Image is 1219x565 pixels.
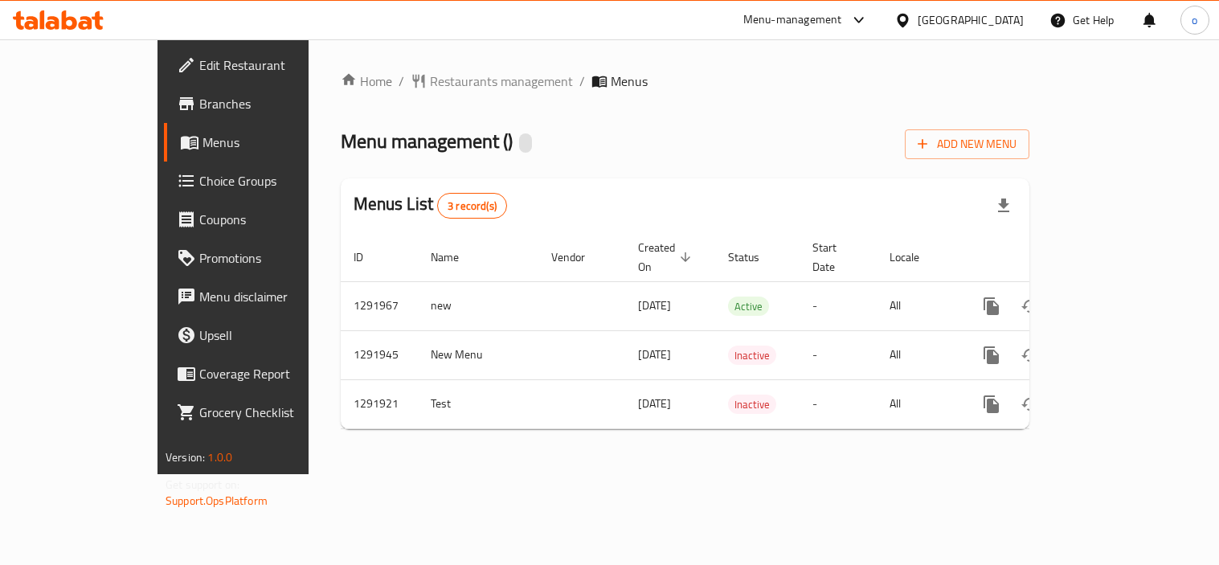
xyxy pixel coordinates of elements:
[399,72,404,91] li: /
[354,192,507,219] h2: Menus List
[1011,336,1049,375] button: Change Status
[164,200,361,239] a: Coupons
[418,379,538,428] td: Test
[164,84,361,123] a: Branches
[728,346,776,365] span: Inactive
[164,316,361,354] a: Upsell
[959,233,1139,282] th: Actions
[166,447,205,468] span: Version:
[199,403,348,422] span: Grocery Checklist
[743,10,842,30] div: Menu-management
[728,297,769,316] div: Active
[812,238,857,276] span: Start Date
[164,46,361,84] a: Edit Restaurant
[972,336,1011,375] button: more
[1011,385,1049,424] button: Change Status
[341,379,418,428] td: 1291921
[728,395,776,414] span: Inactive
[164,277,361,316] a: Menu disclaimer
[877,379,959,428] td: All
[164,354,361,393] a: Coverage Report
[418,330,538,379] td: New Menu
[341,281,418,330] td: 1291967
[199,248,348,268] span: Promotions
[611,72,648,91] span: Menus
[728,297,769,316] span: Active
[202,133,348,152] span: Menus
[638,344,671,365] span: [DATE]
[430,72,573,91] span: Restaurants management
[800,330,877,379] td: -
[164,239,361,277] a: Promotions
[918,11,1024,29] div: [GEOGRAPHIC_DATA]
[164,123,361,162] a: Menus
[984,186,1023,225] div: Export file
[207,447,232,468] span: 1.0.0
[638,238,696,276] span: Created On
[354,248,384,267] span: ID
[728,346,776,365] div: Inactive
[728,248,780,267] span: Status
[418,281,538,330] td: new
[800,379,877,428] td: -
[1011,287,1049,325] button: Change Status
[341,72,1029,91] nav: breadcrumb
[164,393,361,432] a: Grocery Checklist
[638,295,671,316] span: [DATE]
[199,55,348,75] span: Edit Restaurant
[199,287,348,306] span: Menu disclaimer
[199,325,348,345] span: Upsell
[341,72,392,91] a: Home
[800,281,877,330] td: -
[166,490,268,511] a: Support.OpsPlatform
[411,72,573,91] a: Restaurants management
[890,248,940,267] span: Locale
[728,395,776,414] div: Inactive
[199,210,348,229] span: Coupons
[877,281,959,330] td: All
[972,385,1011,424] button: more
[551,248,606,267] span: Vendor
[972,287,1011,325] button: more
[1192,11,1197,29] span: o
[341,233,1139,429] table: enhanced table
[199,364,348,383] span: Coverage Report
[166,474,239,495] span: Get support on:
[877,330,959,379] td: All
[918,134,1017,154] span: Add New Menu
[341,330,418,379] td: 1291945
[199,171,348,190] span: Choice Groups
[199,94,348,113] span: Branches
[638,393,671,414] span: [DATE]
[437,193,507,219] div: Total records count
[438,199,506,214] span: 3 record(s)
[905,129,1029,159] button: Add New Menu
[579,72,585,91] li: /
[341,123,513,159] span: Menu management ( )
[431,248,480,267] span: Name
[164,162,361,200] a: Choice Groups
